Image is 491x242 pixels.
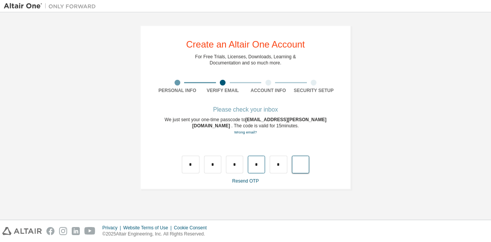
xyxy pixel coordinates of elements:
[4,2,100,10] img: Altair One
[2,227,42,235] img: altair_logo.svg
[123,225,174,231] div: Website Terms of Use
[155,107,336,112] div: Please check your inbox
[195,54,296,66] div: For Free Trials, Licenses, Downloads, Learning & Documentation and so much more.
[192,117,326,128] span: [EMAIL_ADDRESS][PERSON_NAME][DOMAIN_NAME]
[46,227,54,235] img: facebook.svg
[155,117,336,135] div: We just sent your one-time passcode to . The code is valid for 15 minutes.
[102,225,123,231] div: Privacy
[245,87,291,94] div: Account Info
[102,231,211,237] p: © 2025 Altair Engineering, Inc. All Rights Reserved.
[232,178,259,184] a: Resend OTP
[234,130,257,134] a: Go back to the registration form
[291,87,337,94] div: Security Setup
[155,87,200,94] div: Personal Info
[59,227,67,235] img: instagram.svg
[200,87,246,94] div: Verify Email
[186,40,305,49] div: Create an Altair One Account
[174,225,211,231] div: Cookie Consent
[72,227,80,235] img: linkedin.svg
[84,227,96,235] img: youtube.svg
